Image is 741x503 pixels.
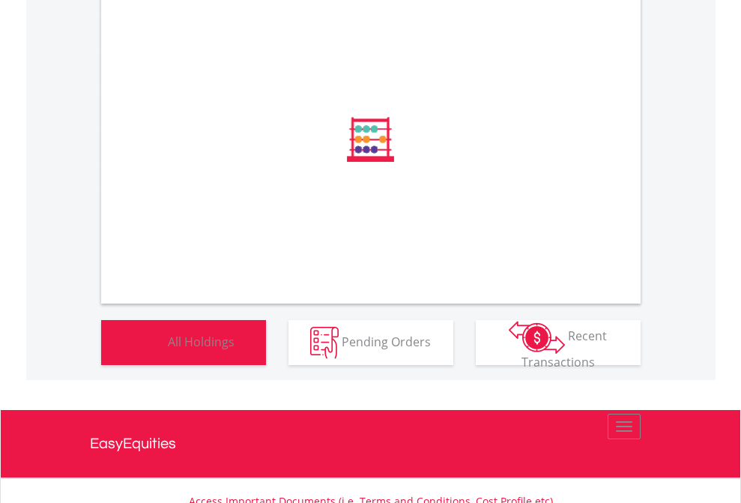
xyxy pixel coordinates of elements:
img: holdings-wht.png [133,327,165,359]
button: Pending Orders [288,320,453,365]
img: transactions-zar-wht.png [509,321,565,354]
button: Recent Transactions [476,320,641,365]
button: All Holdings [101,320,266,365]
span: Pending Orders [342,333,431,349]
img: pending_instructions-wht.png [310,327,339,359]
a: EasyEquities [90,410,652,478]
span: All Holdings [168,333,235,349]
